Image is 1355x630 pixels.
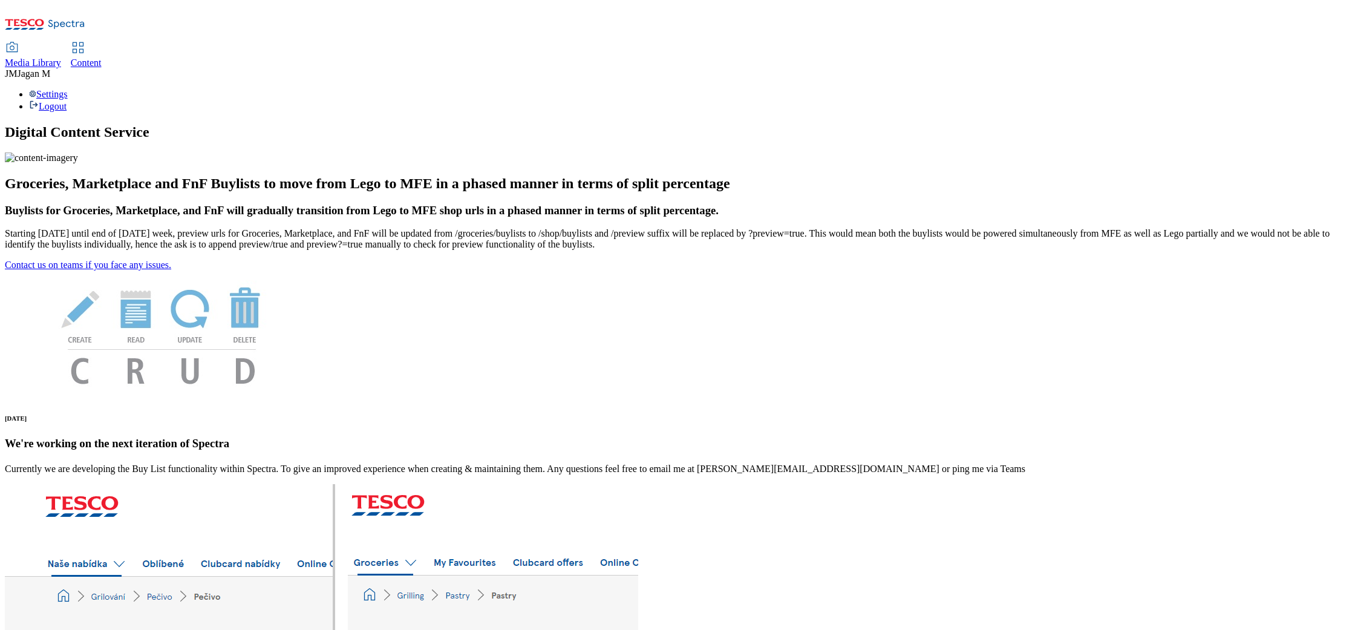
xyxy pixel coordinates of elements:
[5,228,1350,250] p: Starting [DATE] until end of [DATE] week, preview urls for Groceries, Marketplace, and FnF will b...
[5,464,1350,474] p: Currently we are developing the Buy List functionality within Spectra. To give an improved experi...
[5,271,319,397] img: News Image
[5,260,171,270] a: Contact us on teams if you face any issues.
[5,68,17,79] span: JM
[5,124,1350,140] h1: Digital Content Service
[5,176,1350,192] h2: Groceries, Marketplace and FnF Buylists to move from Lego to MFE in a phased manner in terms of s...
[71,43,102,68] a: Content
[5,204,1350,217] h3: Buylists for Groceries, Marketplace, and FnF will gradually transition from Lego to MFE shop urls...
[29,101,67,111] a: Logout
[5,57,61,68] span: Media Library
[5,437,1350,450] h3: We're working on the next iteration of Spectra
[5,43,61,68] a: Media Library
[71,57,102,68] span: Content
[5,415,1350,422] h6: [DATE]
[29,89,68,99] a: Settings
[17,68,50,79] span: Jagan M
[5,153,78,163] img: content-imagery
